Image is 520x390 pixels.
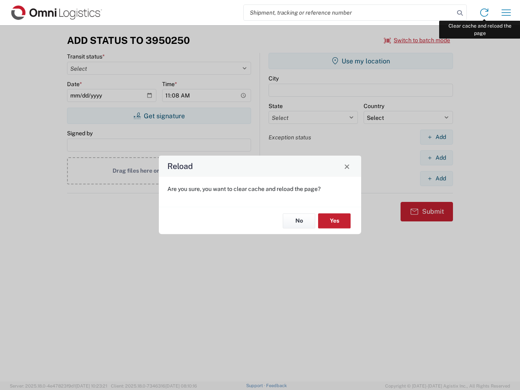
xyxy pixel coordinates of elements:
input: Shipment, tracking or reference number [244,5,454,20]
button: No [283,213,315,228]
button: Close [341,160,353,172]
h4: Reload [167,160,193,172]
button: Yes [318,213,351,228]
p: Are you sure, you want to clear cache and reload the page? [167,185,353,193]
